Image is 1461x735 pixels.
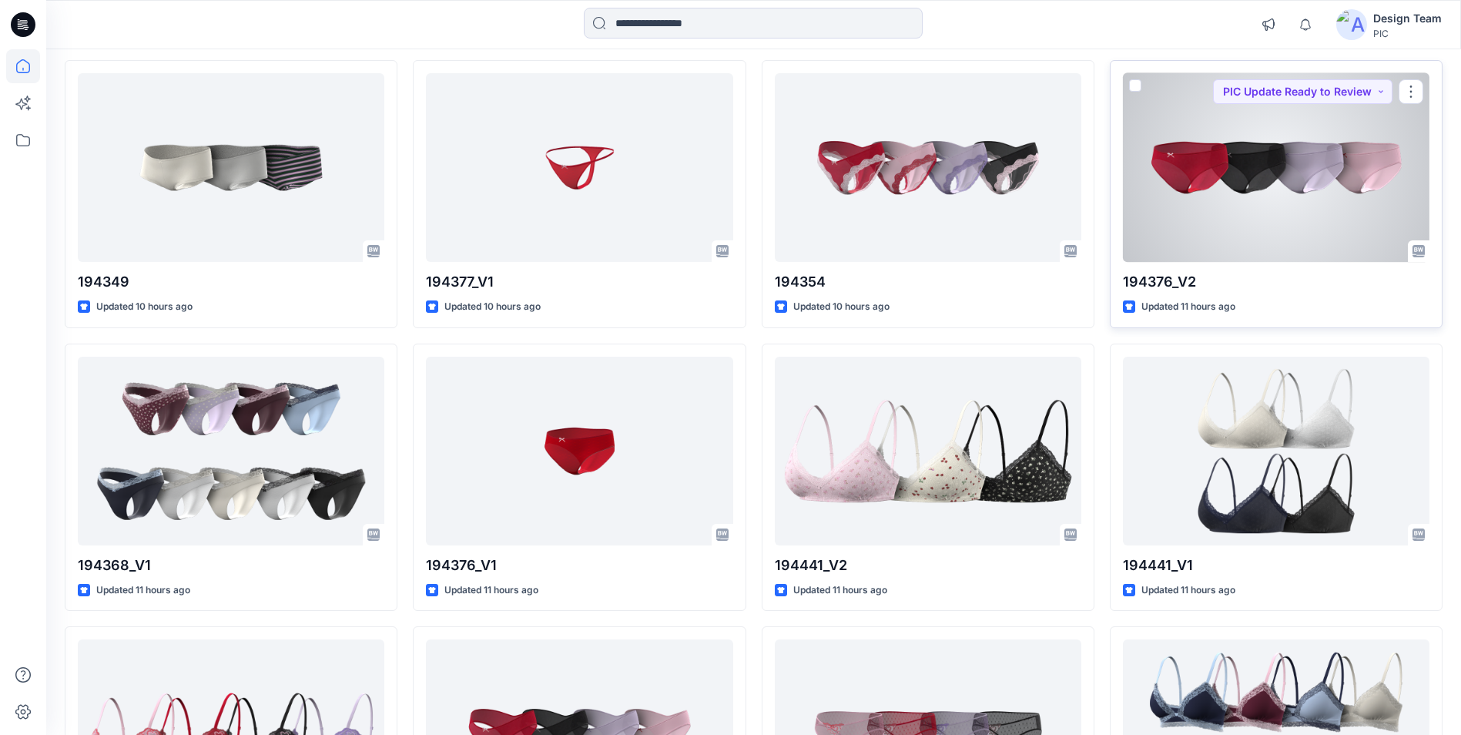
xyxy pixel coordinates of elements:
[1373,28,1442,39] div: PIC
[1336,9,1367,40] img: avatar
[78,271,384,293] p: 194349
[775,555,1081,576] p: 194441_V2
[775,271,1081,293] p: 194354
[1123,73,1429,262] a: 194376_V2
[78,73,384,262] a: 194349
[793,299,890,315] p: Updated 10 hours ago
[775,357,1081,545] a: 194441_V2
[444,582,538,599] p: Updated 11 hours ago
[426,73,732,262] a: 194377_V1
[1123,271,1429,293] p: 194376_V2
[96,299,193,315] p: Updated 10 hours ago
[1141,582,1235,599] p: Updated 11 hours ago
[1123,555,1429,576] p: 194441_V1
[775,73,1081,262] a: 194354
[426,357,732,545] a: 194376_V1
[1123,357,1429,545] a: 194441_V1
[78,555,384,576] p: 194368_V1
[793,582,887,599] p: Updated 11 hours ago
[78,357,384,545] a: 194368_V1
[1141,299,1235,315] p: Updated 11 hours ago
[444,299,541,315] p: Updated 10 hours ago
[426,555,732,576] p: 194376_V1
[426,271,732,293] p: 194377_V1
[96,582,190,599] p: Updated 11 hours ago
[1373,9,1442,28] div: Design Team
